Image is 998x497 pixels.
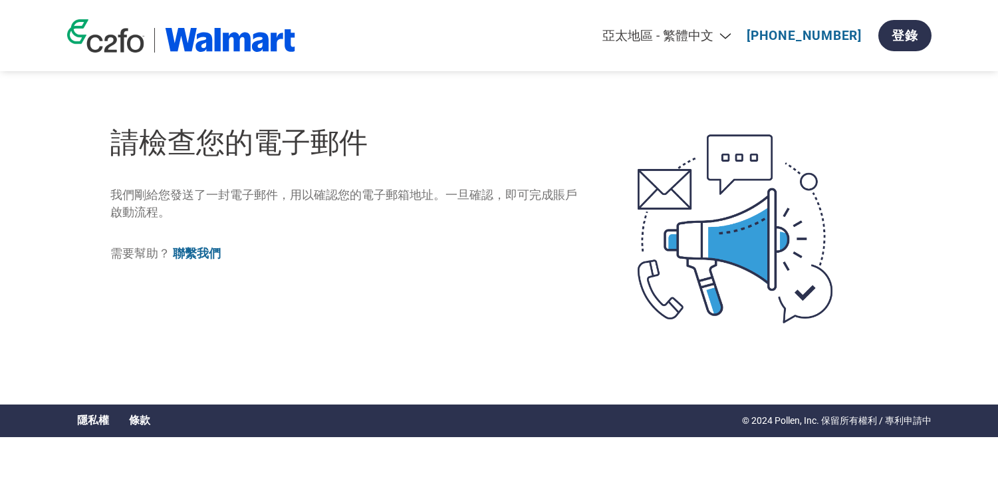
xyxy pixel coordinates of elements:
img: Walmart [165,28,296,53]
p: © 2024 Pollen, Inc. 保留所有權利 / 專利申請中 [742,414,932,428]
a: [PHONE_NUMBER] [747,28,862,43]
a: 隱私權 [77,414,109,428]
img: c2fo logo [67,19,144,53]
a: 聯繫我們 [173,247,221,260]
p: 我們剛給您發送了一封電子郵件，用以確認您的電子郵箱地址。一旦確認，即可完成賬戶啟動流程。 [110,186,582,222]
a: 條款 [129,414,150,428]
p: 需要幫助？ [110,245,582,262]
h1: 請檢查您的電子郵件 [110,121,582,164]
img: open-email [582,110,888,347]
a: 登錄 [878,20,932,51]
